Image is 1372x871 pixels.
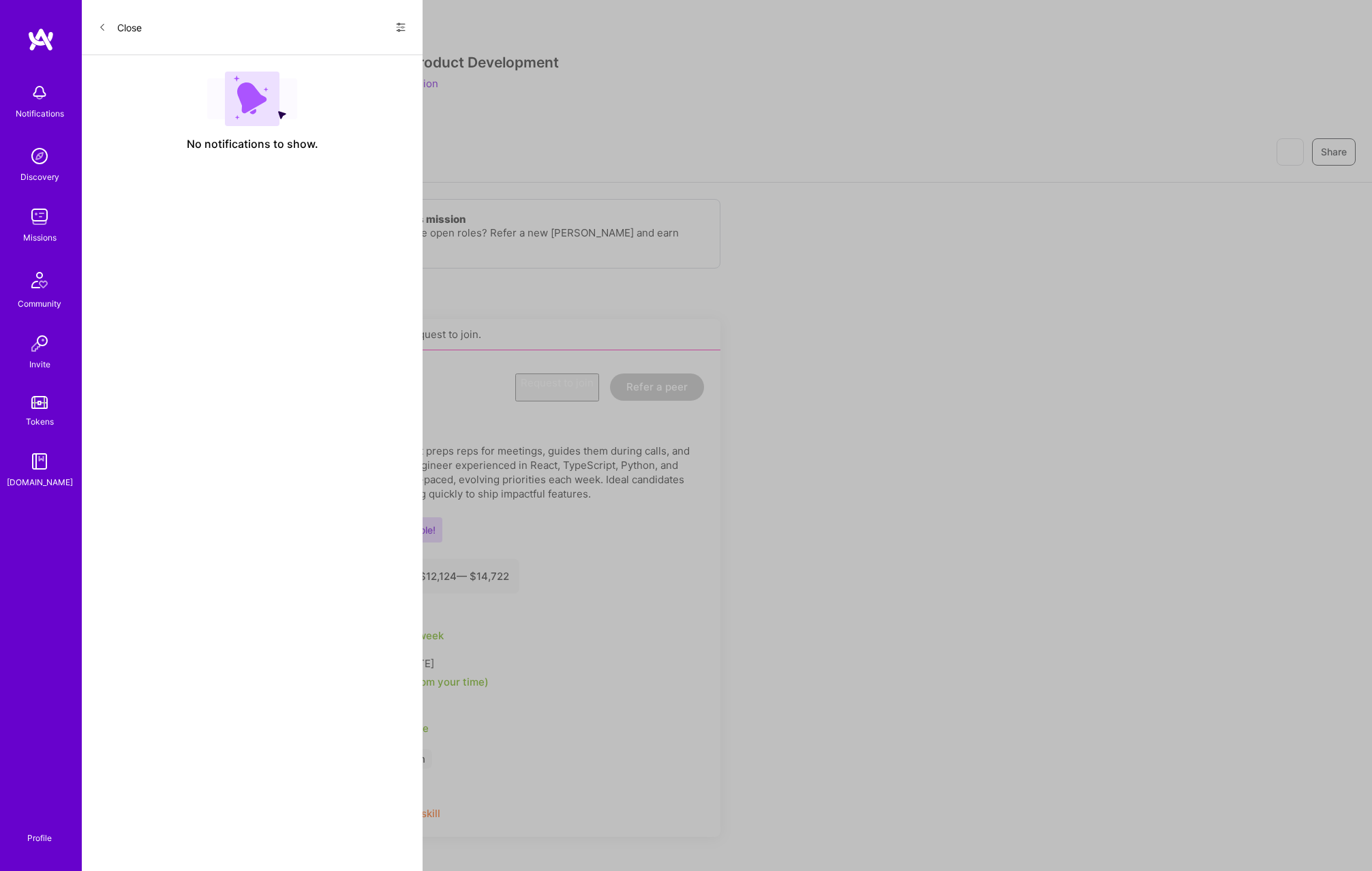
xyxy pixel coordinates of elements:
div: Community [18,296,61,311]
a: Profile [22,816,57,844]
img: teamwork [26,203,53,230]
div: [DOMAIN_NAME] [7,475,73,489]
span: No notifications to show. [187,137,318,151]
img: tokens [31,396,48,409]
div: Notifications [16,106,64,121]
div: Tokens [26,414,54,429]
img: bell [26,79,53,106]
img: Community [23,264,56,296]
img: discovery [26,142,53,170]
div: Invite [29,357,50,371]
div: Profile [27,831,52,844]
div: Missions [23,230,57,245]
div: Discovery [20,170,59,184]
button: Close [98,16,142,38]
img: empty [207,72,297,126]
img: Invite [26,330,53,357]
img: guide book [26,448,53,475]
img: logo [27,27,55,52]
